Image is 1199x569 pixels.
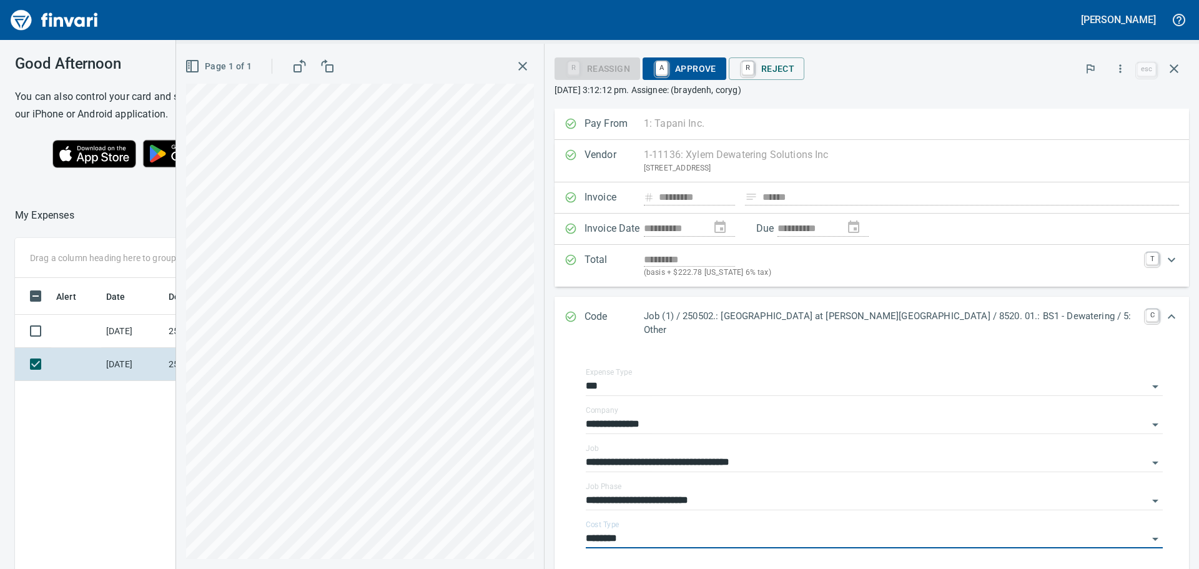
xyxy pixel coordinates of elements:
div: Expand [555,297,1189,350]
span: Description [169,289,215,304]
nav: breadcrumb [15,208,74,223]
h5: [PERSON_NAME] [1081,13,1156,26]
button: Open [1147,530,1164,548]
h6: You can also control your card and submit expenses from our iPhone or Android application. [15,88,280,123]
button: More [1107,55,1134,82]
span: Close invoice [1134,54,1189,84]
td: [DATE] [101,348,164,381]
label: Job [586,445,599,452]
span: Approve [653,58,716,79]
img: Finvari [7,5,101,35]
p: Job (1) / 250502.: [GEOGRAPHIC_DATA] at [PERSON_NAME][GEOGRAPHIC_DATA] / 8520. 01.: BS1 - Dewater... [644,309,1139,337]
h3: Good Afternoon [15,55,280,72]
a: A [656,61,668,75]
button: Page 1 of 1 [182,55,257,78]
button: RReject [729,57,804,80]
div: Expand [555,245,1189,287]
button: Flag [1077,55,1104,82]
button: Open [1147,454,1164,472]
a: C [1146,309,1158,322]
td: [DATE] [101,315,164,348]
label: Company [586,407,618,414]
img: Get it on Google Play [136,133,244,174]
span: Date [106,289,142,304]
span: Reject [739,58,794,79]
label: Expense Type [586,369,632,376]
p: Code [585,309,644,337]
p: Total [585,252,644,279]
button: Open [1147,378,1164,395]
div: Reassign [555,62,640,73]
img: Download on the App Store [52,140,136,168]
a: T [1146,252,1158,265]
span: Alert [56,289,76,304]
button: [PERSON_NAME] [1078,10,1159,29]
span: Page 1 of 1 [187,59,252,74]
a: esc [1137,62,1156,76]
p: [DATE] 3:12:12 pm. Assignee: (braydenh, coryg) [555,84,1189,96]
button: Open [1147,492,1164,510]
span: Description [169,289,232,304]
button: Open [1147,416,1164,433]
label: Cost Type [586,521,619,528]
td: 250502 [164,348,276,381]
span: Alert [56,289,92,304]
p: My Expenses [15,208,74,223]
label: Job Phase [586,483,621,490]
p: (basis + $222.78 [US_STATE] 6% tax) [644,267,1138,279]
a: R [742,61,754,75]
span: Date [106,289,126,304]
button: AApprove [643,57,726,80]
p: Drag a column heading here to group the table [30,252,213,264]
td: 250502 [164,315,276,348]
